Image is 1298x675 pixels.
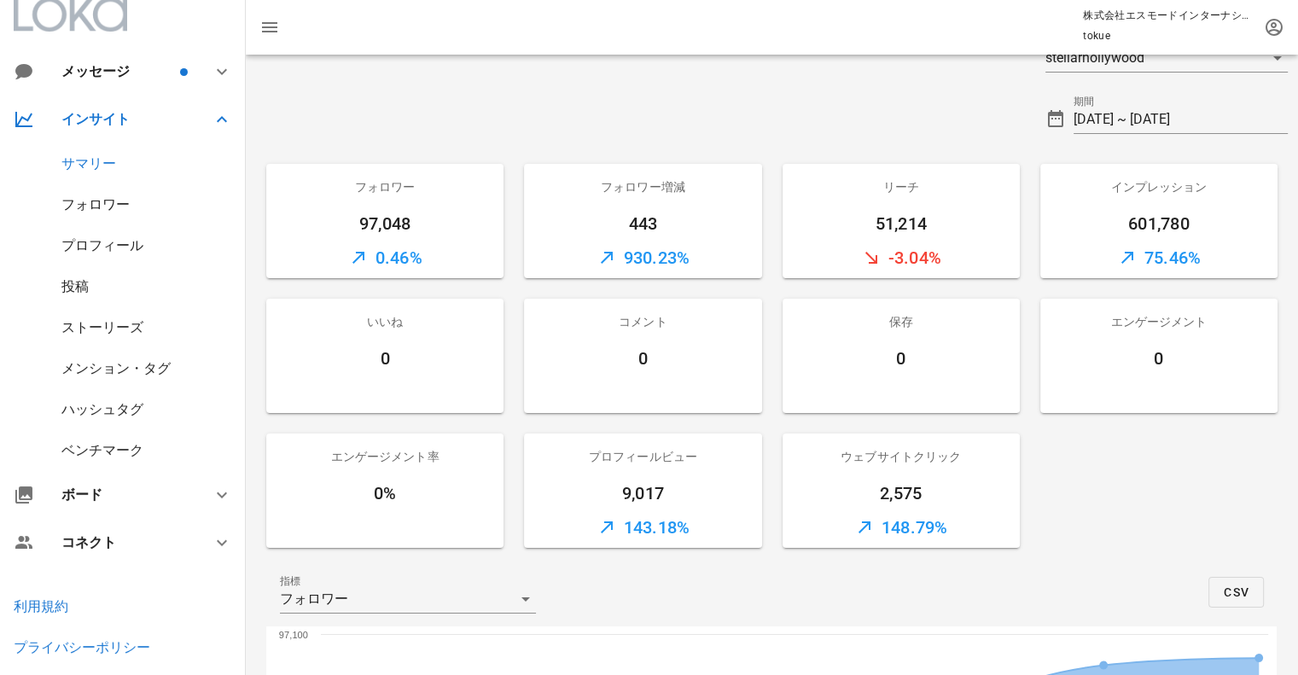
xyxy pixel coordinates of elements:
[1040,345,1278,372] div: 0
[1045,50,1144,66] div: stellarhollywood
[180,68,188,76] span: バッジ
[61,401,143,417] a: ハッシュタグ
[266,345,503,372] div: 0
[61,155,116,172] a: サマリー
[1040,299,1278,345] div: エンゲージメント
[61,360,171,376] a: メンション・タグ
[1045,44,1288,72] div: アカウントstellarhollywood
[1223,585,1249,599] span: CSV
[1040,237,1278,278] div: 75.46%
[1040,164,1278,210] div: インプレッション
[524,345,761,372] div: 0
[266,299,503,345] div: いいね
[1083,27,1254,44] p: tokue
[783,164,1020,210] div: リーチ
[61,196,130,212] a: フォロワー
[280,591,348,607] div: フォロワー
[524,480,761,507] div: 9,017
[1208,577,1264,608] button: CSV
[266,434,503,480] div: エンゲージメント率
[783,345,1020,372] div: 0
[61,534,191,550] div: コネクト
[61,319,143,335] a: ストーリーズ
[61,237,143,253] a: プロフィール
[1083,7,1254,24] p: 株式会社エスモードインターナショナル
[1040,210,1278,237] div: 601,780
[61,111,191,127] div: インサイト
[61,278,89,294] a: 投稿
[524,434,761,480] div: プロフィールビュー
[14,598,68,614] a: 利用規約
[783,434,1020,480] div: ウェブサイトクリック
[61,63,177,79] div: メッセージ
[524,507,761,548] div: 143.18%
[783,480,1020,507] div: 2,575
[524,237,761,278] div: 930.23%
[61,486,191,503] div: ボード
[279,630,308,640] text: 97,100
[783,507,1020,548] div: 148.79%
[266,480,503,507] div: 0%
[14,639,150,655] a: プライバシーポリシー
[783,210,1020,237] div: 51,214
[783,299,1020,345] div: 保存
[266,210,503,237] div: 97,048
[524,299,761,345] div: コメント
[266,164,503,210] div: フォロワー
[524,164,761,210] div: フォロワー増減
[783,237,1020,278] div: -3.04%
[280,585,536,613] div: 指標フォロワー
[266,237,503,278] div: 0.46%
[61,442,143,458] a: ベンチマーク
[524,210,761,237] div: 443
